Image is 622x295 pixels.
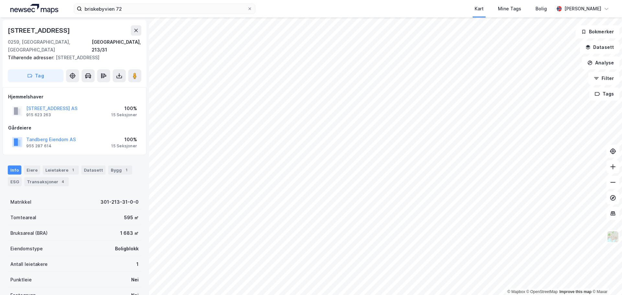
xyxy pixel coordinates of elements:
[8,55,56,60] span: Tilhørende adresser:
[24,165,40,175] div: Eiere
[582,56,619,69] button: Analyse
[92,38,141,54] div: [GEOGRAPHIC_DATA], 213/31
[10,229,48,237] div: Bruksareal (BRA)
[10,245,43,253] div: Eiendomstype
[111,143,137,149] div: 15 Seksjoner
[8,69,63,82] button: Tag
[507,289,525,294] a: Mapbox
[108,165,132,175] div: Bygg
[120,229,139,237] div: 1 683 ㎡
[115,245,139,253] div: Boligblokk
[10,214,36,221] div: Tomteareal
[10,198,31,206] div: Matrikkel
[10,4,58,14] img: logo.a4113a55bc3d86da70a041830d287a7e.svg
[8,93,141,101] div: Hjemmelshaver
[536,5,547,13] div: Bolig
[10,260,48,268] div: Antall leietakere
[589,87,619,100] button: Tags
[111,105,137,112] div: 100%
[580,41,619,54] button: Datasett
[24,177,69,186] div: Transaksjoner
[498,5,521,13] div: Mine Tags
[590,264,622,295] iframe: Chat Widget
[131,276,139,284] div: Nei
[607,231,619,243] img: Z
[82,4,247,14] input: Søk på adresse, matrikkel, gårdeiere, leietakere eller personer
[588,72,619,85] button: Filter
[559,289,592,294] a: Improve this map
[8,124,141,132] div: Gårdeiere
[8,25,71,36] div: [STREET_ADDRESS]
[8,165,21,175] div: Info
[526,289,558,294] a: OpenStreetMap
[81,165,106,175] div: Datasett
[475,5,484,13] div: Kart
[123,167,130,173] div: 1
[124,214,139,221] div: 595 ㎡
[43,165,79,175] div: Leietakere
[26,143,52,149] div: 955 287 614
[111,136,137,143] div: 100%
[100,198,139,206] div: 301-213-31-0-0
[111,112,137,118] div: 15 Seksjoner
[136,260,139,268] div: 1
[26,112,51,118] div: 915 623 263
[8,38,92,54] div: 0259, [GEOGRAPHIC_DATA], [GEOGRAPHIC_DATA]
[590,264,622,295] div: Kontrollprogram for chat
[10,276,32,284] div: Punktleie
[8,54,136,62] div: [STREET_ADDRESS]
[70,167,76,173] div: 1
[60,178,66,185] div: 4
[576,25,619,38] button: Bokmerker
[564,5,601,13] div: [PERSON_NAME]
[8,177,22,186] div: ESG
